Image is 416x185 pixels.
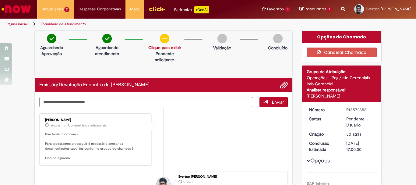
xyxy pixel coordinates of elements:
a: Rascunhos [299,6,332,12]
div: Everton [PERSON_NAME] [178,175,284,179]
p: +GenAi [194,6,209,13]
div: [DATE] 17:00:00 [346,140,375,152]
time: 27/09/2025 11:03:34 [346,131,361,137]
dt: Status [305,116,342,122]
p: Pendente solicitante [148,51,181,63]
span: More [130,6,139,12]
div: Grupo de Atribuição: [307,69,377,75]
div: [PERSON_NAME] [307,93,377,99]
img: circle-minus.png [160,34,169,43]
div: R13572858 [346,107,375,113]
span: Rascunhos [305,6,326,12]
div: Operações - Pag./Info Gerenciais - Info Gerencial [307,75,377,87]
dt: Número [305,107,342,113]
a: Clique para exibir [148,45,181,50]
span: 11 [285,7,291,12]
span: Requisições [42,6,63,12]
div: Analista responsável: [307,87,377,93]
small: Comentários adicionais [68,123,107,128]
div: 27/09/2025 11:03:34 [346,131,375,137]
textarea: Digite sua mensagem aqui... [39,97,253,107]
span: Despesas Corporativas [79,6,121,12]
span: Everton [PERSON_NAME] [366,6,411,12]
a: Formulário de Atendimento [41,22,86,27]
span: 1 [327,7,332,12]
img: click_logo_yellow_360x200.png [149,4,165,13]
p: Aguardando Aprovação [37,44,66,57]
p: Validação [213,45,231,51]
p: Boa tarde, tudo bem ? Para q possamos prosseguir é necessário anexar as documentações suportes co... [45,132,146,161]
p: Aguardando atendimento [93,44,121,57]
div: Opções do Chamado [302,31,382,43]
span: 7 [64,7,69,12]
img: check-circle-green.png [47,34,56,43]
div: Padroniza [174,6,209,13]
ul: Trilhas de página [5,19,273,30]
dt: Criação [305,131,342,137]
img: img-circle-grey.png [217,34,227,43]
button: Cancelar Chamado [307,48,377,57]
div: [PERSON_NAME] [45,118,146,122]
time: 29/09/2025 15:39:58 [50,124,60,127]
span: Favoritos [267,6,284,12]
time: 27/09/2025 11:03:34 [183,180,193,184]
span: Enviar [272,99,284,105]
a: Página inicial [7,22,28,27]
img: ServiceNow [1,3,32,15]
dt: Conclusão Estimada [305,140,342,152]
img: check-circle-green.png [102,34,112,43]
button: Adicionar anexos [280,81,288,89]
p: Concluído [268,45,287,51]
span: 3d atrás [183,180,193,184]
h2: Emissão/Devolução Encontro de Contas Fornecedor Histórico de tíquete [39,82,150,88]
button: Enviar [259,97,288,107]
span: 3d atrás [346,131,361,137]
div: Pendente Usuário [346,116,375,128]
img: img-circle-grey.png [273,34,283,43]
span: 18h atrás [50,124,60,127]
